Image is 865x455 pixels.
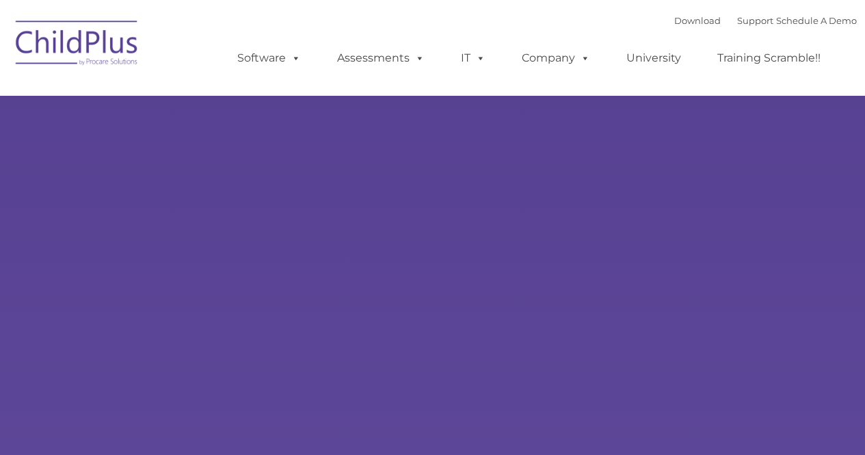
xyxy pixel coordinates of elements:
a: Training Scramble!! [704,44,834,72]
a: University [613,44,695,72]
font: | [674,15,857,26]
a: Schedule A Demo [776,15,857,26]
a: Download [674,15,721,26]
a: Assessments [323,44,438,72]
a: Support [737,15,773,26]
a: Software [224,44,315,72]
img: ChildPlus by Procare Solutions [9,11,146,79]
a: IT [447,44,499,72]
a: Company [508,44,604,72]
